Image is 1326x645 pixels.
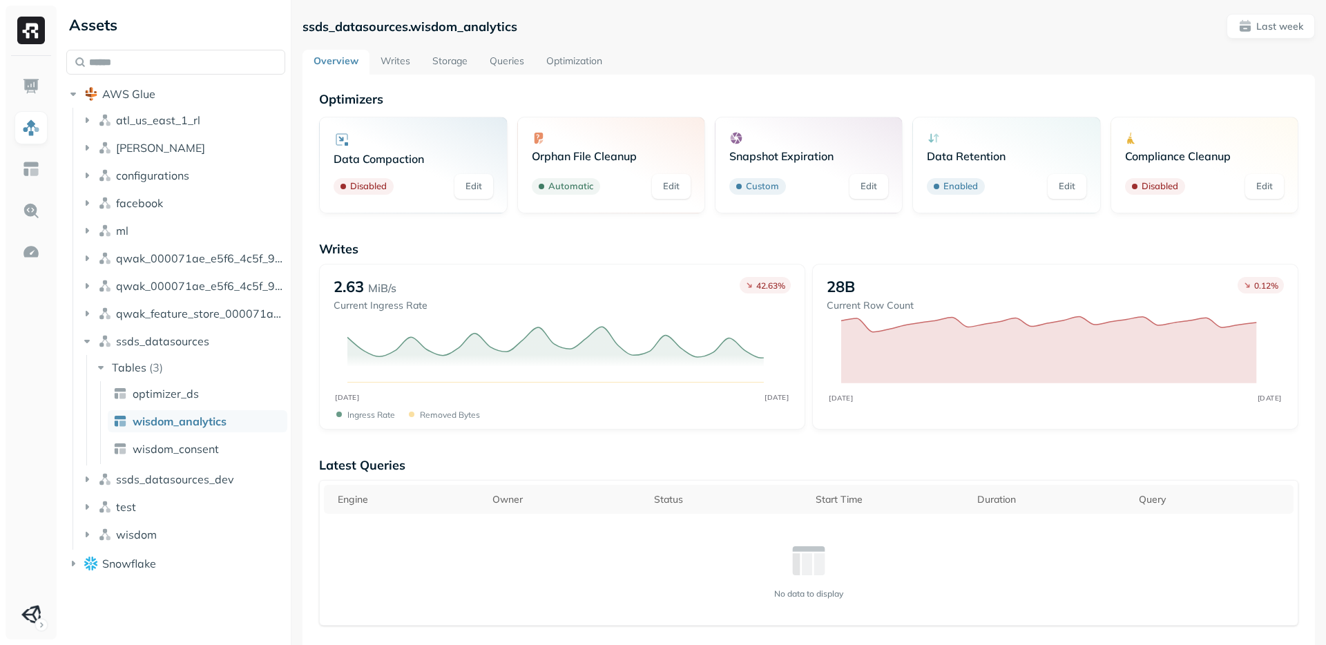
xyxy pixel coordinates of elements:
[98,224,112,238] img: namespace
[729,149,888,163] p: Snapshot Expiration
[827,277,855,296] p: 28B
[113,442,127,456] img: table
[302,50,369,75] a: Overview
[1245,174,1284,199] a: Edit
[116,251,286,265] span: qwak_000071ae_e5f6_4c5f_97ab_2b533d00d294_analytics_data
[535,50,613,75] a: Optimization
[108,383,287,405] a: optimizer_ds
[66,83,285,105] button: AWS Glue
[943,180,978,193] p: Enabled
[108,410,287,432] a: wisdom_analytics
[94,356,287,378] button: Tables(3)
[369,50,421,75] a: Writes
[149,360,163,374] p: ( 3 )
[1142,180,1178,193] p: Disabled
[98,113,112,127] img: namespace
[319,457,1298,473] p: Latest Queries
[80,330,286,352] button: ssds_datasources
[319,241,1298,257] p: Writes
[774,588,843,599] p: No data to display
[319,91,1298,107] p: Optimizers
[102,87,155,101] span: AWS Glue
[532,149,691,163] p: Orphan File Cleanup
[80,109,286,131] button: atl_us_east_1_rl
[548,180,593,193] p: Automatic
[80,302,286,325] button: qwak_feature_store_000071ae_e5f6_4c5f_97ab_2b533d00d294
[347,410,395,420] p: Ingress Rate
[116,528,157,541] span: wisdom
[80,192,286,214] button: facebook
[22,202,40,220] img: Query Explorer
[1048,174,1086,199] a: Edit
[98,500,112,514] img: namespace
[22,243,40,261] img: Optimization
[108,438,287,460] a: wisdom_consent
[746,180,779,193] p: Custom
[102,557,156,570] span: Snowflake
[420,410,480,420] p: Removed bytes
[116,334,209,348] span: ssds_datasources
[756,280,785,291] p: 42.63 %
[338,491,479,508] div: Engine
[1258,394,1282,402] tspan: [DATE]
[98,472,112,486] img: namespace
[80,523,286,546] button: wisdom
[80,220,286,242] button: ml
[816,491,963,508] div: Start Time
[368,280,396,296] p: MiB/s
[829,394,853,402] tspan: [DATE]
[334,299,427,312] p: Current Ingress Rate
[765,393,789,401] tspan: [DATE]
[98,169,112,182] img: namespace
[133,414,227,428] span: wisdom_analytics
[112,360,146,374] span: Tables
[302,19,517,35] p: ssds_datasources.wisdom_analytics
[80,137,286,159] button: [PERSON_NAME]
[334,277,364,296] p: 2.63
[133,442,219,456] span: wisdom_consent
[98,307,112,320] img: namespace
[66,552,285,575] button: Snowflake
[98,196,112,210] img: namespace
[492,491,640,508] div: Owner
[927,149,1086,163] p: Data Retention
[1254,280,1278,291] p: 0.12 %
[80,164,286,186] button: configurations
[1139,491,1287,508] div: Query
[21,605,41,624] img: Unity
[22,119,40,137] img: Assets
[421,50,479,75] a: Storage
[116,472,234,486] span: ssds_datasources_dev
[80,496,286,518] button: test
[116,169,189,182] span: configurations
[977,491,1125,508] div: Duration
[1125,149,1284,163] p: Compliance Cleanup
[66,14,285,36] div: Assets
[479,50,535,75] a: Queries
[116,279,286,293] span: qwak_000071ae_e5f6_4c5f_97ab_2b533d00d294_analytics_data_view
[22,77,40,95] img: Dashboard
[80,247,286,269] button: qwak_000071ae_e5f6_4c5f_97ab_2b533d00d294_analytics_data
[652,174,691,199] a: Edit
[80,275,286,297] button: qwak_000071ae_e5f6_4c5f_97ab_2b533d00d294_analytics_data_view
[350,180,387,193] p: Disabled
[334,152,492,166] p: Data Compaction
[113,387,127,401] img: table
[98,141,112,155] img: namespace
[133,387,199,401] span: optimizer_ds
[80,468,286,490] button: ssds_datasources_dev
[116,307,286,320] span: qwak_feature_store_000071ae_e5f6_4c5f_97ab_2b533d00d294
[116,141,205,155] span: [PERSON_NAME]
[98,251,112,265] img: namespace
[1256,20,1303,33] p: Last week
[1227,14,1315,39] button: Last week
[116,113,200,127] span: atl_us_east_1_rl
[84,557,98,570] img: root
[827,299,914,312] p: Current Row Count
[98,528,112,541] img: namespace
[849,174,888,199] a: Edit
[17,17,45,44] img: Ryft
[116,500,136,514] span: test
[116,196,163,210] span: facebook
[654,491,802,508] div: Status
